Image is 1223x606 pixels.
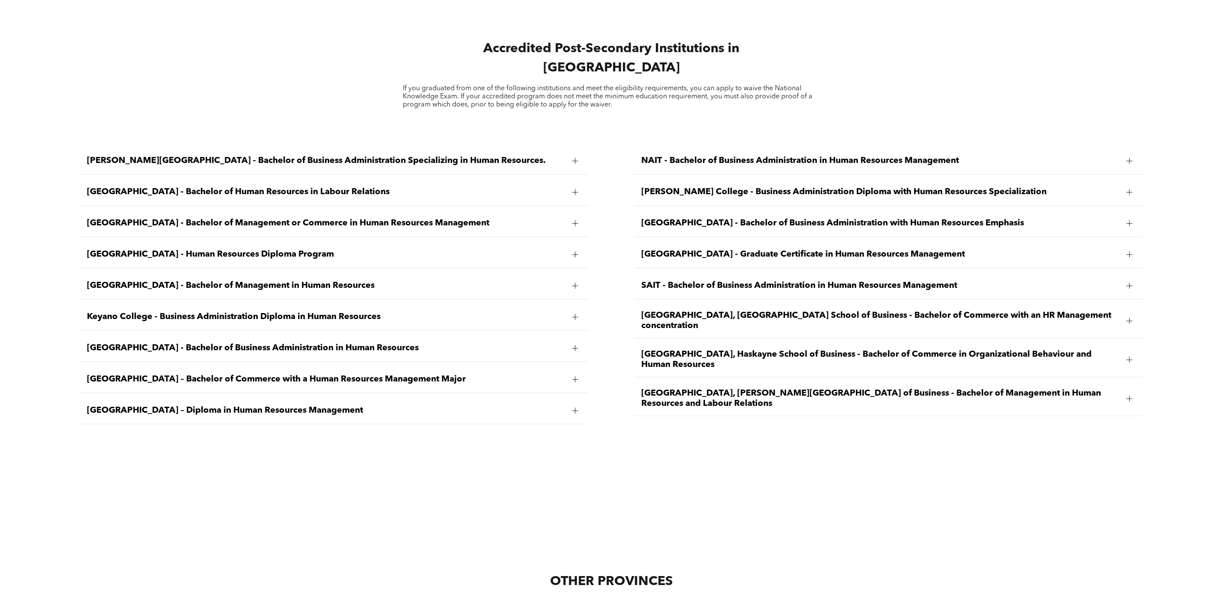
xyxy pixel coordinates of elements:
[641,388,1119,409] span: [GEOGRAPHIC_DATA], [PERSON_NAME][GEOGRAPHIC_DATA] of Business - Bachelor of Management in Human R...
[483,42,739,74] span: Accredited Post-Secondary Institutions in [GEOGRAPHIC_DATA]
[87,343,565,353] span: [GEOGRAPHIC_DATA] - Bachelor of Business Administration in Human Resources
[87,374,565,384] span: [GEOGRAPHIC_DATA] – Bachelor of Commerce with a Human Resources Management Major
[641,156,1119,166] span: NAIT - Bachelor of Business Administration in Human Resources Management
[641,310,1119,331] span: [GEOGRAPHIC_DATA], [GEOGRAPHIC_DATA] School of Business - Bachelor of Commerce with an HR Managem...
[403,85,813,108] span: If you graduated from one of the following institutions and meet the eligibility requirements, yo...
[641,349,1119,370] span: [GEOGRAPHIC_DATA], Haskayne School of Business - Bachelor of Commerce in Organizational Behaviour...
[641,187,1119,197] span: [PERSON_NAME] College - Business Administration Diploma with Human Resources Specialization
[87,281,565,291] span: [GEOGRAPHIC_DATA] - Bachelor of Management in Human Resources
[87,312,565,322] span: Keyano College - Business Administration Diploma in Human Resources
[550,575,673,588] span: OTHER PROVINCES
[87,405,565,416] span: [GEOGRAPHIC_DATA] – Diploma in Human Resources Management
[641,218,1119,228] span: [GEOGRAPHIC_DATA] - Bachelor of Business Administration with Human Resources Emphasis
[87,249,565,260] span: [GEOGRAPHIC_DATA] - Human Resources Diploma Program
[641,249,1119,260] span: [GEOGRAPHIC_DATA] - Graduate Certificate in Human Resources Management
[87,156,565,166] span: [PERSON_NAME][GEOGRAPHIC_DATA] - Bachelor of Business Administration Specializing in Human Resour...
[87,187,565,197] span: [GEOGRAPHIC_DATA] - Bachelor of Human Resources in Labour Relations
[87,218,565,228] span: [GEOGRAPHIC_DATA] - Bachelor of Management or Commerce in Human Resources Management
[641,281,1119,291] span: SAIT - Bachelor of Business Administration in Human Resources Management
